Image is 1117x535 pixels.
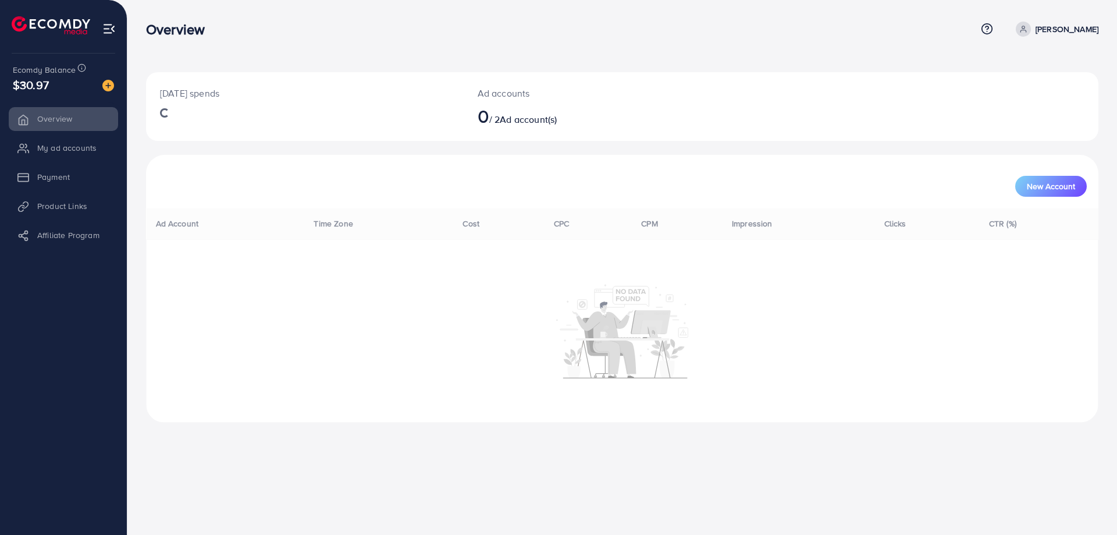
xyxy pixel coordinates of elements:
[12,16,90,34] img: logo
[102,80,114,91] img: image
[13,64,76,76] span: Ecomdy Balance
[1015,176,1087,197] button: New Account
[1027,182,1075,190] span: New Account
[478,105,688,127] h2: / 2
[500,113,557,126] span: Ad account(s)
[478,86,688,100] p: Ad accounts
[478,102,489,129] span: 0
[1011,22,1098,37] a: [PERSON_NAME]
[1036,22,1098,36] p: [PERSON_NAME]
[102,22,116,36] img: menu
[160,86,450,100] p: [DATE] spends
[13,76,49,93] span: $30.97
[146,21,214,38] h3: Overview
